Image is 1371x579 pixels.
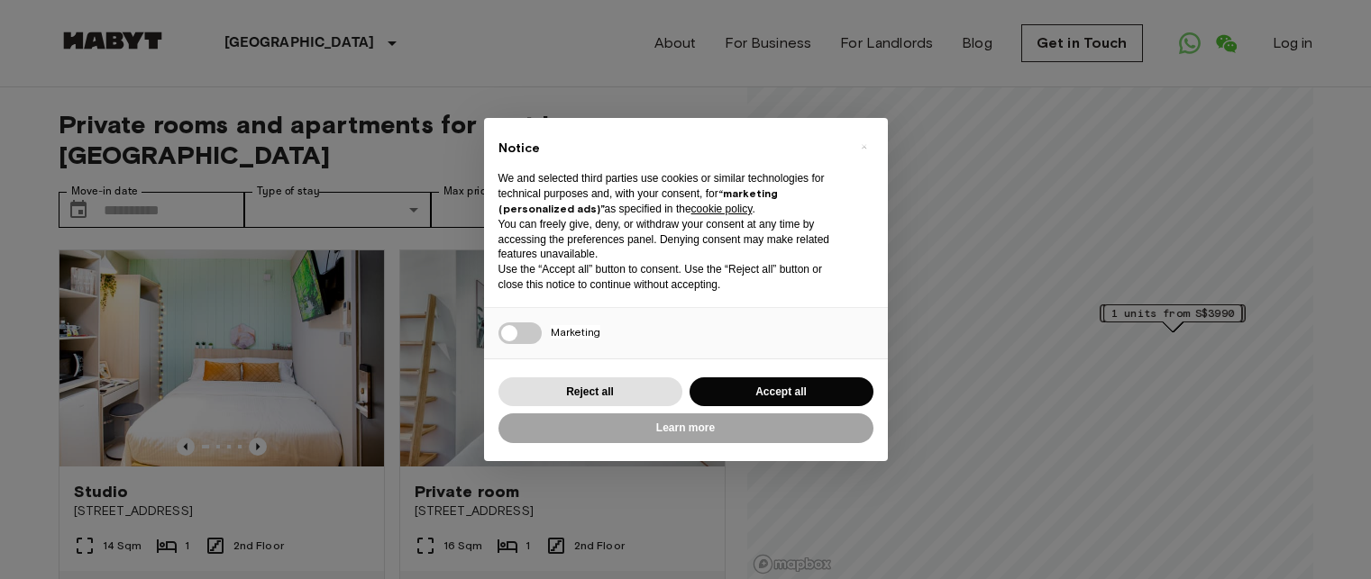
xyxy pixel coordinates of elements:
button: Accept all [690,377,873,407]
span: × [861,136,867,158]
button: Learn more [498,413,873,443]
a: cookie policy [691,203,753,215]
p: We and selected third parties use cookies or similar technologies for technical purposes and, wit... [498,171,845,216]
strong: “marketing (personalized ads)” [498,186,778,215]
button: Close this notice [850,132,879,161]
span: Marketing [551,325,600,339]
button: Reject all [498,377,682,407]
p: Use the “Accept all” button to consent. Use the “Reject all” button or close this notice to conti... [498,262,845,293]
p: You can freely give, deny, or withdraw your consent at any time by accessing the preferences pane... [498,217,845,262]
h2: Notice [498,140,845,158]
